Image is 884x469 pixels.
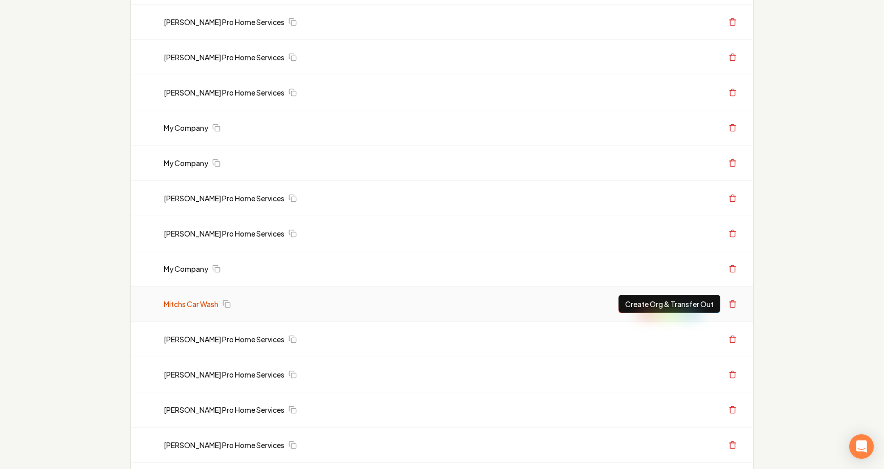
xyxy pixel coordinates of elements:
a: Mitchs Car Wash [164,299,218,309]
a: My Company [164,123,208,133]
a: My Company [164,264,208,274]
a: [PERSON_NAME] Pro Home Services [164,87,284,98]
a: [PERSON_NAME] Pro Home Services [164,52,284,62]
button: Create Org & Transfer Out [618,295,720,313]
a: [PERSON_NAME] Pro Home Services [164,17,284,27]
a: [PERSON_NAME] Pro Home Services [164,228,284,239]
a: [PERSON_NAME] Pro Home Services [164,193,284,203]
a: [PERSON_NAME] Pro Home Services [164,405,284,415]
a: My Company [164,158,208,168]
a: [PERSON_NAME] Pro Home Services [164,334,284,344]
a: [PERSON_NAME] Pro Home Services [164,440,284,450]
a: [PERSON_NAME] Pro Home Services [164,369,284,380]
div: Open Intercom Messenger [849,434,874,459]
